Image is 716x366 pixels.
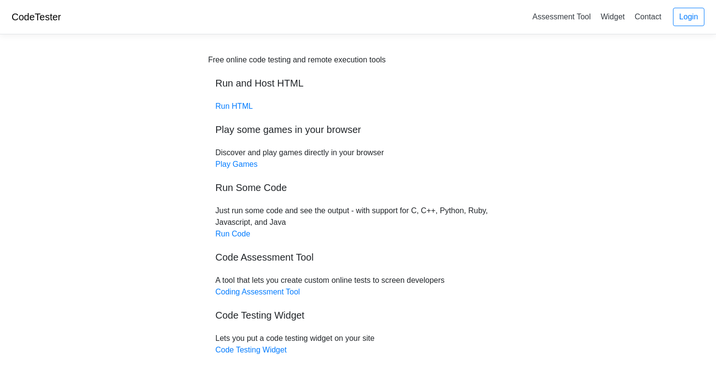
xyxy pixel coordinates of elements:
[216,160,258,168] a: Play Games
[216,251,501,263] h5: Code Assessment Tool
[216,182,501,193] h5: Run Some Code
[216,124,501,135] h5: Play some games in your browser
[12,12,61,22] a: CodeTester
[216,288,300,296] a: Coding Assessment Tool
[528,9,595,25] a: Assessment Tool
[216,230,250,238] a: Run Code
[631,9,665,25] a: Contact
[673,8,704,26] a: Login
[208,54,508,356] div: Discover and play games directly in your browser Just run some code and see the output - with sup...
[216,102,253,110] a: Run HTML
[216,346,287,354] a: Code Testing Widget
[208,54,386,66] div: Free online code testing and remote execution tools
[216,77,501,89] h5: Run and Host HTML
[597,9,628,25] a: Widget
[216,309,501,321] h5: Code Testing Widget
